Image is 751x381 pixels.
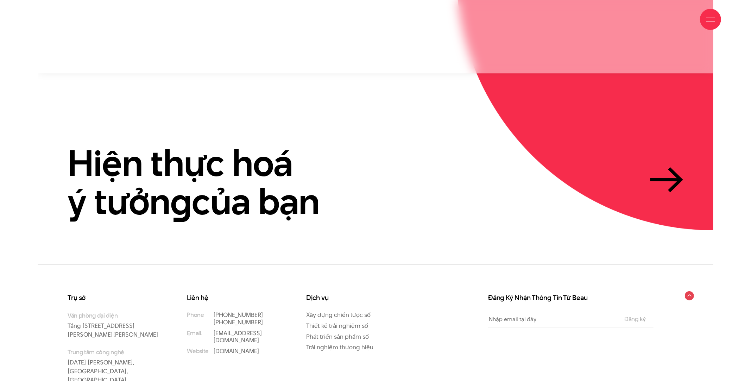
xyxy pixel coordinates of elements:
[213,347,259,355] a: [DOMAIN_NAME]
[68,144,320,221] h2: Hiện thực hoá ý tưởn của bạn
[68,311,159,320] small: Văn phòng đại diện
[187,330,201,337] small: Email
[187,348,209,355] small: Website
[307,332,369,341] a: Phát triển sản phẩm số
[488,311,617,327] input: Nhập email tại đây
[307,294,398,301] h3: Dịch vụ
[488,294,654,301] h3: Đăng Ký Nhận Thông Tin Từ Beau
[307,321,368,330] a: Thiết kế trải nghiệm số
[68,294,159,301] h3: Trụ sở
[68,348,159,356] small: Trung tâm công nghệ
[213,311,263,319] a: [PHONE_NUMBER]
[187,294,278,301] h3: Liên hệ
[307,311,371,319] a: Xây dựng chiến lược số
[307,343,374,351] a: Trải nghiệm thương hiệu
[213,318,263,326] a: [PHONE_NUMBER]
[170,176,192,226] en: g
[68,311,159,339] p: Tầng [STREET_ADDRESS][PERSON_NAME][PERSON_NAME]
[622,316,648,322] input: Đăng ký
[68,144,683,221] a: Hiện thực hoáý tưởngcủa bạn
[213,329,262,345] a: [EMAIL_ADDRESS][DOMAIN_NAME]
[187,311,204,319] small: Phone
